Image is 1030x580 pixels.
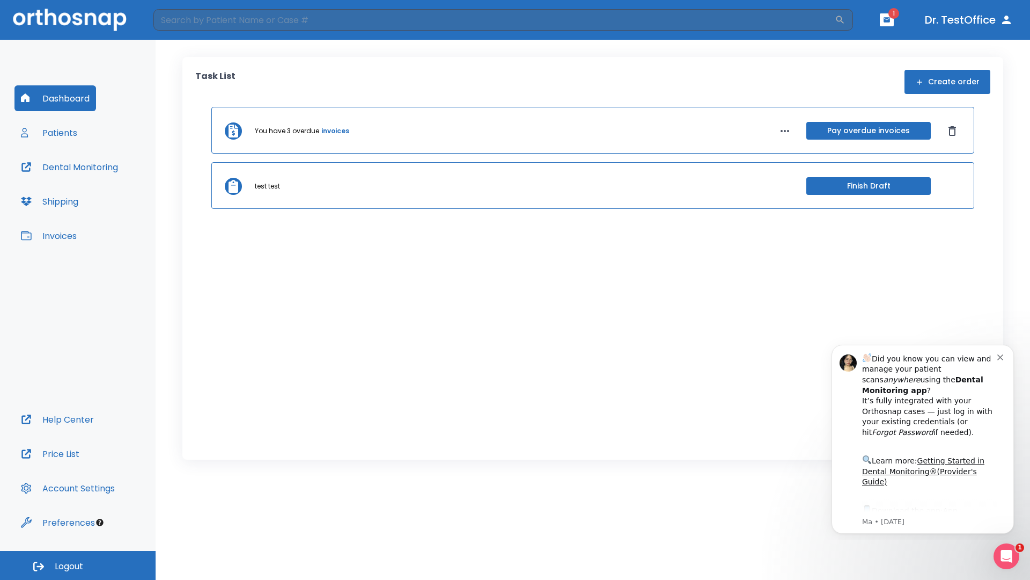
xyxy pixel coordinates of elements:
[153,9,835,31] input: Search by Patient Name or Case #
[95,518,105,527] div: Tooltip anchor
[47,171,142,191] a: App Store
[904,70,990,94] button: Create order
[815,335,1030,540] iframe: Intercom notifications message
[1016,543,1024,552] span: 1
[806,177,931,195] button: Finish Draft
[255,182,280,191] p: test test
[806,122,931,140] button: Pay overdue invoices
[14,223,83,249] button: Invoices
[47,169,182,223] div: Download the app: | ​ Let us know if you need help getting started!
[994,543,1019,569] iframe: Intercom live chat
[14,441,86,467] button: Price List
[921,10,1017,30] button: Dr. TestOffice
[13,9,127,31] img: Orthosnap
[14,510,101,535] button: Preferences
[14,407,100,432] button: Help Center
[195,70,236,94] p: Task List
[55,561,83,572] span: Logout
[321,126,349,136] a: invoices
[14,189,85,214] button: Shipping
[944,122,961,140] button: Dismiss
[14,154,124,180] button: Dental Monitoring
[255,126,319,136] p: You have 3 overdue
[888,8,899,19] span: 1
[14,475,121,501] button: Account Settings
[14,85,96,111] button: Dashboard
[182,17,190,25] button: Dismiss notification
[14,120,84,146] button: Patients
[47,182,182,192] p: Message from Ma, sent 5w ago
